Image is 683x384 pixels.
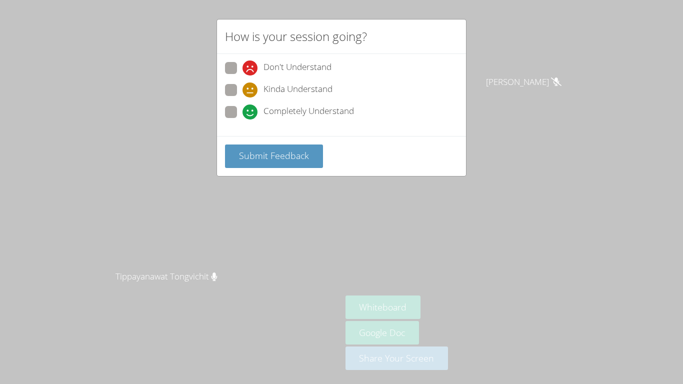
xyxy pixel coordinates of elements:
span: Completely Understand [263,104,354,119]
button: Submit Feedback [225,144,323,168]
h2: How is your session going? [225,27,367,45]
span: Don't Understand [263,60,331,75]
span: Submit Feedback [239,149,309,161]
span: Kinda Understand [263,82,332,97]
